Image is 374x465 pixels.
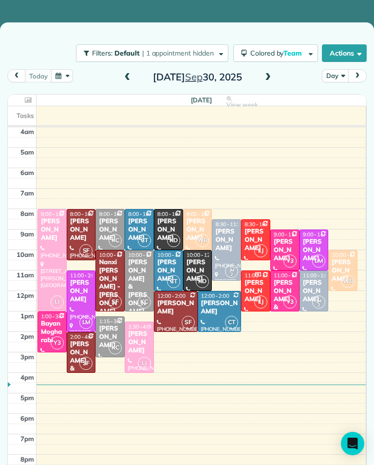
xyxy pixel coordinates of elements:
span: 8:00 - 10:30 [70,211,98,217]
span: 9:00 - 11:00 [303,231,331,238]
span: KC [138,295,151,309]
span: 6pm [20,414,34,422]
span: KC [109,341,122,354]
div: [PERSON_NAME] & [PERSON_NAME] [273,279,297,336]
span: SF [109,295,122,309]
span: 11:00 - 2:00 [70,272,98,279]
span: JM [317,298,321,303]
span: 1:15 - 3:15 [99,318,124,325]
span: CT [225,316,238,329]
span: KD [196,275,209,288]
span: 7pm [20,435,34,443]
div: [PERSON_NAME] [70,279,93,304]
span: Sep [185,71,203,83]
span: WB [341,275,355,288]
span: 8:30 - 10:30 [244,221,273,228]
span: 11:00 - 1:00 [274,272,302,279]
span: 10am [17,251,34,258]
div: [PERSON_NAME] [157,258,180,283]
span: CT [138,234,151,247]
div: [PERSON_NAME] [157,299,195,316]
div: [PERSON_NAME] [302,279,326,304]
div: [PERSON_NAME] [244,279,267,304]
span: [DATE] [191,96,212,104]
span: 10:00 - 1:00 [128,252,156,258]
span: 8:00 - 10:00 [157,211,186,217]
span: 4pm [20,373,34,381]
span: 8:00 - 10:00 [99,211,127,217]
span: SF [79,357,93,370]
span: View week [226,101,258,109]
div: [PERSON_NAME] [128,330,151,355]
div: [PERSON_NAME] [70,217,93,242]
span: SF [79,244,93,257]
span: 8:00 - 1:00 [41,211,66,217]
span: 1:00 - 3:00 [41,313,66,320]
div: [PERSON_NAME] [201,299,239,316]
span: 10:00 - 12:00 [332,252,363,258]
button: prev [7,69,26,82]
span: 1:30 - 4:00 [128,323,153,330]
span: 11am [17,271,34,279]
div: Bayan Mogharabi [40,320,64,345]
span: Y3 [51,336,64,349]
span: 10:00 - 12:00 [187,252,218,258]
div: [PERSON_NAME] [302,238,326,263]
small: 2 [313,301,325,310]
div: [PERSON_NAME] [98,325,122,349]
span: Y3 [283,295,297,309]
span: 12:00 - 2:00 [201,292,229,299]
span: 8pm [20,455,34,463]
span: 11:00 - 1:00 [303,272,331,279]
h2: [DATE] 30, 2025 [137,72,259,82]
span: 8:00 - 10:00 [187,211,215,217]
span: 10:00 - 12:00 [157,252,189,258]
span: 10:00 - 1:00 [99,252,127,258]
span: LM [312,254,325,268]
span: 4am [20,128,34,136]
button: Filters: Default | 1 appointment hidden [76,44,228,62]
span: 5am [20,148,34,156]
span: 9am [20,230,34,238]
span: 8:00 - 10:00 [128,211,156,217]
span: KD [167,234,180,247]
span: Colored by [250,49,305,58]
div: Open Intercom Messenger [341,432,364,455]
span: 1pm [20,312,34,320]
span: LI [138,357,151,370]
button: today [25,69,52,82]
span: SF [182,316,195,329]
span: CT [167,275,180,288]
span: 12:00 - 2:00 [157,292,186,299]
span: 2:00 - 4:00 [70,333,95,340]
div: [PERSON_NAME] [215,228,238,252]
span: | 1 appointment hidden [142,49,214,58]
span: 11:00 - 1:00 [244,272,273,279]
span: Y3 [283,254,297,268]
span: 12pm [17,291,34,299]
div: [PERSON_NAME] [244,228,267,252]
button: Actions [322,44,367,62]
span: Team [283,49,303,58]
button: next [348,69,367,82]
small: 2 [225,270,238,279]
span: 8am [20,210,34,217]
span: Tasks [17,112,34,119]
span: 7am [20,189,34,197]
div: [PERSON_NAME] [40,217,64,242]
span: JM [229,267,234,272]
span: Default [114,49,140,58]
div: [PERSON_NAME] [273,238,297,263]
button: Colored byTeam [233,44,318,62]
span: 8:30 - 11:30 [215,221,243,228]
button: Day [322,69,349,82]
span: 6am [20,169,34,176]
span: LM [79,316,93,329]
div: Nanxi [PERSON_NAME] - [PERSON_NAME] [98,258,122,316]
span: LJ [254,244,267,257]
div: [PERSON_NAME] [186,258,209,283]
div: [PERSON_NAME] [98,217,122,242]
span: Filters: [92,49,112,58]
span: LJ [254,295,267,309]
div: [PERSON_NAME] [128,217,151,242]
